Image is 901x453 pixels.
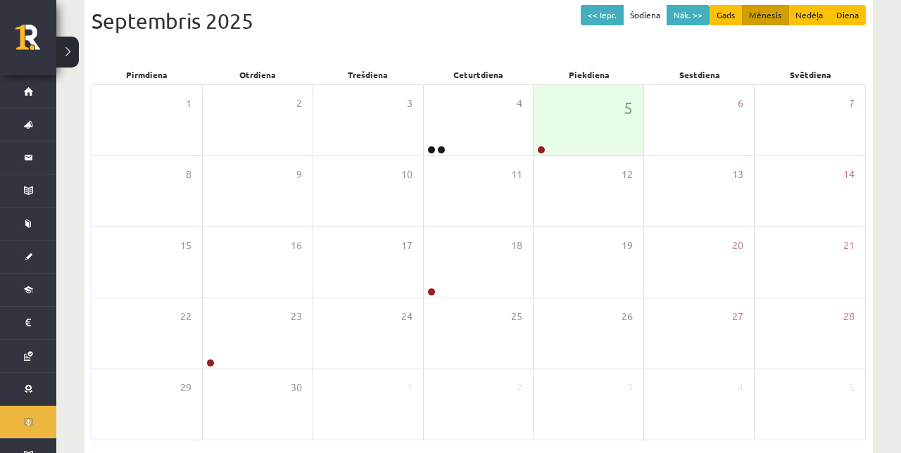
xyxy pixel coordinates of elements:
[742,5,789,25] button: Mēnesis
[401,167,412,182] span: 10
[623,5,667,25] button: Šodiena
[755,65,866,84] div: Svētdiena
[92,65,202,84] div: Pirmdiena
[517,96,522,111] span: 4
[622,167,633,182] span: 12
[843,238,855,253] span: 21
[732,167,743,182] span: 13
[843,167,855,182] span: 14
[667,5,710,25] button: Nāk. >>
[849,96,855,111] span: 7
[645,65,755,84] div: Sestdiena
[843,309,855,324] span: 28
[581,5,624,25] button: << Iepr.
[511,309,522,324] span: 25
[296,96,302,111] span: 2
[407,380,412,395] span: 1
[15,25,56,60] a: Rīgas 1. Tālmācības vidusskola
[732,238,743,253] span: 20
[829,5,866,25] button: Diena
[291,380,302,395] span: 30
[534,65,645,84] div: Piekdiena
[423,65,534,84] div: Ceturtdiena
[511,238,522,253] span: 18
[180,238,191,253] span: 15
[296,167,302,182] span: 9
[186,96,191,111] span: 1
[738,380,743,395] span: 4
[622,309,633,324] span: 26
[624,96,633,120] span: 5
[407,96,412,111] span: 3
[313,65,423,84] div: Trešdiena
[186,167,191,182] span: 8
[180,380,191,395] span: 29
[511,167,522,182] span: 11
[738,96,743,111] span: 6
[517,380,522,395] span: 2
[401,309,412,324] span: 24
[202,65,313,84] div: Otrdiena
[291,309,302,324] span: 23
[627,380,633,395] span: 3
[291,238,302,253] span: 16
[788,5,830,25] button: Nedēļa
[401,238,412,253] span: 17
[622,238,633,253] span: 19
[92,5,866,37] div: Septembris 2025
[710,5,743,25] button: Gads
[732,309,743,324] span: 27
[180,309,191,324] span: 22
[849,380,855,395] span: 5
